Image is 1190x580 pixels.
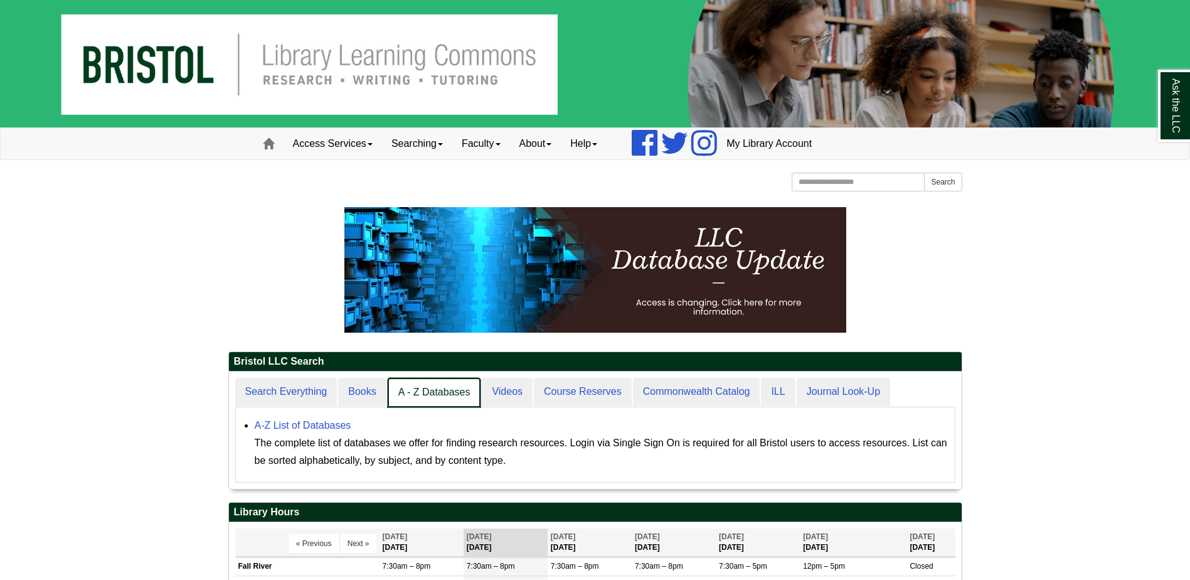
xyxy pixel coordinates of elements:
[719,532,744,541] span: [DATE]
[452,128,510,159] a: Faculty
[338,378,386,406] a: Books
[632,529,716,557] th: [DATE]
[464,529,548,557] th: [DATE]
[797,378,890,406] a: Journal Look-Up
[800,529,906,557] th: [DATE]
[635,532,660,541] span: [DATE]
[906,529,955,557] th: [DATE]
[235,378,337,406] a: Search Everything
[383,532,408,541] span: [DATE]
[635,562,683,571] span: 7:30am – 8pm
[510,128,561,159] a: About
[344,207,846,333] img: HTML tutorial
[717,128,821,159] a: My Library Account
[467,532,492,541] span: [DATE]
[633,378,760,406] a: Commonwealth Catalog
[551,532,576,541] span: [DATE]
[255,434,948,470] div: The complete list of databases we offer for finding research resources. Login via Single Sign On ...
[229,503,962,522] h2: Library Hours
[803,532,828,541] span: [DATE]
[803,562,845,571] span: 12pm – 5pm
[482,378,533,406] a: Videos
[910,562,933,571] span: Closed
[380,529,464,557] th: [DATE]
[924,173,962,191] button: Search
[561,128,607,159] a: Help
[910,532,935,541] span: [DATE]
[341,534,376,553] button: Next »
[383,562,431,571] span: 7:30am – 8pm
[534,378,632,406] a: Course Reserves
[382,128,452,159] a: Searching
[467,562,515,571] span: 7:30am – 8pm
[235,558,380,576] td: Fall River
[255,420,351,431] a: A-Z List of Databases
[716,529,800,557] th: [DATE]
[388,378,481,407] a: A - Z Databases
[289,534,339,553] button: « Previous
[548,529,632,557] th: [DATE]
[229,352,962,372] h2: Bristol LLC Search
[719,562,767,571] span: 7:30am – 5pm
[551,562,599,571] span: 7:30am – 8pm
[284,128,382,159] a: Access Services
[761,378,795,406] a: ILL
